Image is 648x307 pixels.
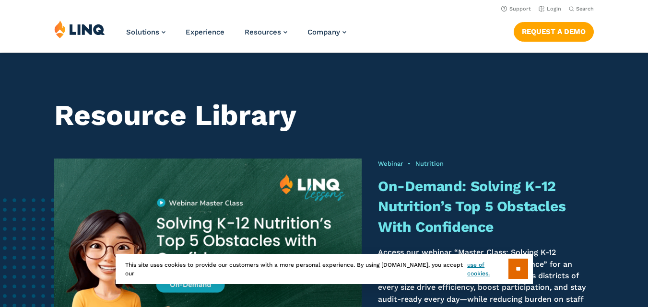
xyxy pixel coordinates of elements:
[245,28,281,36] span: Resources
[378,159,594,168] div: •
[569,5,594,12] button: Open Search Bar
[539,6,561,12] a: Login
[501,6,531,12] a: Support
[245,28,287,36] a: Resources
[415,160,444,167] a: Nutrition
[126,28,165,36] a: Solutions
[514,20,594,41] nav: Button Navigation
[126,28,159,36] span: Solutions
[378,160,403,167] a: Webinar
[54,99,594,132] h1: Resource Library
[467,261,508,278] a: use of cookies.
[54,20,105,38] img: LINQ | K‑12 Software
[186,28,224,36] a: Experience
[307,28,340,36] span: Company
[378,178,566,235] a: On-Demand: Solving K-12 Nutrition’s Top 5 Obstacles With Confidence
[126,20,346,52] nav: Primary Navigation
[514,22,594,41] a: Request a Demo
[307,28,346,36] a: Company
[576,6,594,12] span: Search
[116,254,533,284] div: This site uses cookies to provide our customers with a more personal experience. By using [DOMAIN...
